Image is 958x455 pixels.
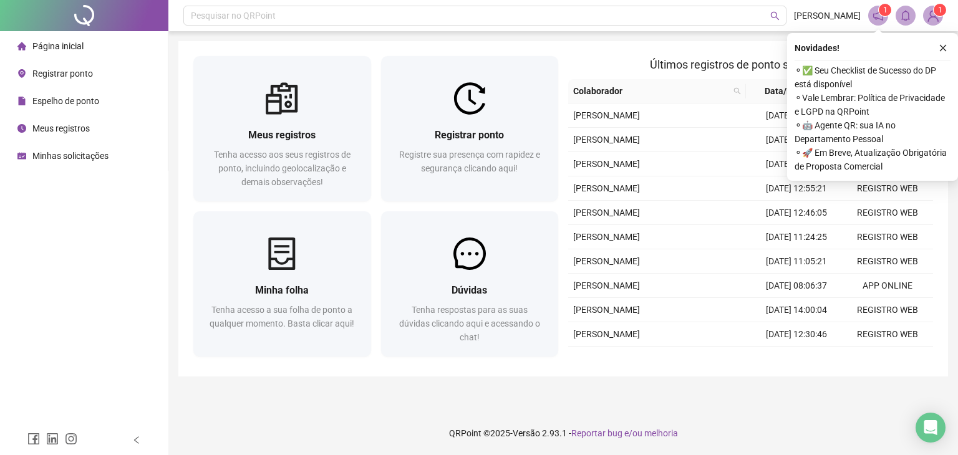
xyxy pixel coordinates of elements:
[210,305,354,328] span: Tenha acesso a sua folha de ponto a qualquer momento. Basta clicar aqui!
[731,82,743,100] span: search
[751,84,820,98] span: Data/Hora
[435,129,504,141] span: Registrar ponto
[879,4,891,16] sup: 1
[751,249,842,274] td: [DATE] 11:05:21
[32,96,99,106] span: Espelho de ponto
[27,433,40,445] span: facebook
[900,10,911,21] span: bell
[132,436,141,444] span: left
[795,91,951,118] span: ⚬ Vale Lembrar: Política de Privacidade e LGPD na QRPoint
[733,87,741,95] span: search
[938,6,942,14] span: 1
[255,284,309,296] span: Minha folha
[32,123,90,133] span: Meus registros
[939,44,947,52] span: close
[17,124,26,133] span: clock-circle
[17,42,26,50] span: home
[17,151,26,160] span: schedule
[573,110,640,120] span: [PERSON_NAME]
[573,256,640,266] span: [PERSON_NAME]
[751,152,842,176] td: [DATE] 13:11:14
[17,97,26,105] span: file
[770,11,780,21] span: search
[751,347,842,371] td: [DATE] 11:30:02
[916,413,946,443] div: Open Intercom Messenger
[573,183,640,193] span: [PERSON_NAME]
[46,433,59,445] span: linkedin
[452,284,487,296] span: Dúvidas
[746,79,835,103] th: Data/Hora
[794,9,861,22] span: [PERSON_NAME]
[795,41,839,55] span: Novidades !
[873,10,884,21] span: notification
[573,280,640,290] span: [PERSON_NAME]
[751,128,842,152] td: [DATE] 14:00:21
[795,64,951,91] span: ⚬ ✅ Seu Checklist de Sucesso do DP está disponível
[751,298,842,322] td: [DATE] 14:00:04
[842,347,933,371] td: REGISTRO WEB
[751,201,842,225] td: [DATE] 12:46:05
[573,305,640,315] span: [PERSON_NAME]
[573,159,640,169] span: [PERSON_NAME]
[168,411,958,455] footer: QRPoint © 2025 - 2.93.1 -
[573,329,640,339] span: [PERSON_NAME]
[193,56,371,201] a: Meus registrosTenha acesso aos seus registros de ponto, incluindo geolocalização e demais observa...
[751,176,842,201] td: [DATE] 12:55:21
[573,208,640,218] span: [PERSON_NAME]
[842,274,933,298] td: APP ONLINE
[795,146,951,173] span: ⚬ 🚀 Em Breve, Atualização Obrigatória de Proposta Comercial
[248,129,316,141] span: Meus registros
[381,56,559,201] a: Registrar pontoRegistre sua presença com rapidez e segurança clicando aqui!
[842,225,933,249] td: REGISTRO WEB
[399,305,540,342] span: Tenha respostas para as suas dúvidas clicando aqui e acessando o chat!
[513,428,540,438] span: Versão
[842,249,933,274] td: REGISTRO WEB
[842,298,933,322] td: REGISTRO WEB
[32,69,93,79] span: Registrar ponto
[883,6,888,14] span: 1
[32,151,109,161] span: Minhas solicitações
[650,58,851,71] span: Últimos registros de ponto sincronizados
[751,103,842,128] td: [DATE] 09:05:01
[399,150,540,173] span: Registre sua presença com rapidez e segurança clicando aqui!
[751,274,842,298] td: [DATE] 08:06:37
[573,232,640,242] span: [PERSON_NAME]
[842,176,933,201] td: REGISTRO WEB
[934,4,946,16] sup: Atualize o seu contato no menu Meus Dados
[571,428,678,438] span: Reportar bug e/ou melhoria
[573,84,728,98] span: Colaborador
[17,69,26,78] span: environment
[381,211,559,357] a: DúvidasTenha respostas para as suas dúvidas clicando aqui e acessando o chat!
[795,118,951,146] span: ⚬ 🤖 Agente QR: sua IA no Departamento Pessoal
[573,135,640,145] span: [PERSON_NAME]
[924,6,942,25] img: 85665
[751,225,842,249] td: [DATE] 11:24:25
[842,322,933,347] td: REGISTRO WEB
[214,150,351,187] span: Tenha acesso aos seus registros de ponto, incluindo geolocalização e demais observações!
[65,433,77,445] span: instagram
[751,322,842,347] td: [DATE] 12:30:46
[193,211,371,357] a: Minha folhaTenha acesso a sua folha de ponto a qualquer momento. Basta clicar aqui!
[842,201,933,225] td: REGISTRO WEB
[32,41,84,51] span: Página inicial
